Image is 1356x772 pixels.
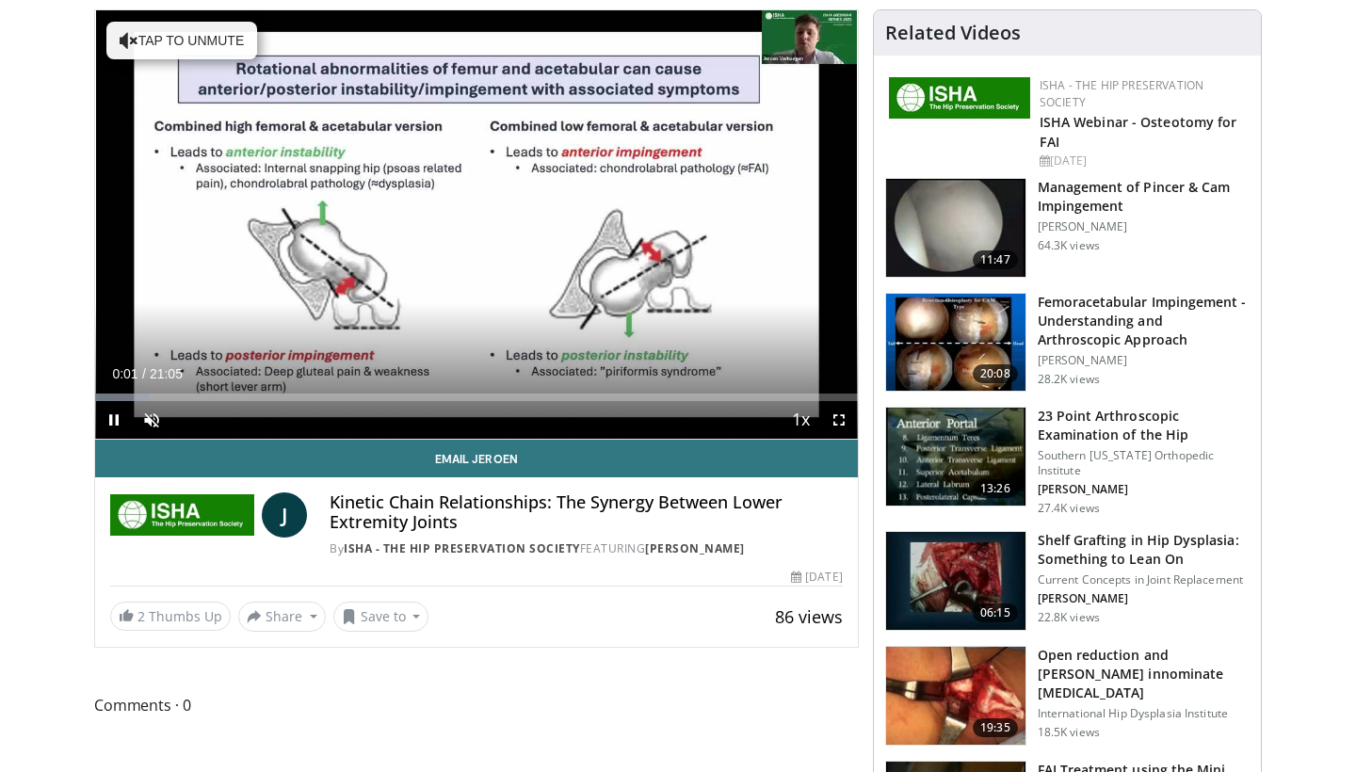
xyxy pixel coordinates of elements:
[973,603,1018,622] span: 06:15
[886,294,1025,392] img: 410288_3.png.150x105_q85_crop-smart_upscale.jpg
[886,532,1025,630] img: 6a56c852-449d-4c3f-843a-e2e05107bc3e.150x105_q85_crop-smart_upscale.jpg
[95,440,858,477] a: Email Jeroen
[110,492,254,538] img: ISHA - The Hip Preservation Society
[973,250,1018,269] span: 11:47
[973,718,1018,737] span: 19:35
[775,605,843,628] span: 86 views
[1038,531,1250,569] h3: Shelf Grafting in Hip Dysplasia: Something to Lean On
[783,401,820,439] button: Playback Rate
[333,602,429,632] button: Save to
[94,693,859,717] span: Comments 0
[1040,113,1237,151] a: ISHA Webinar - Osteotomy for FAI
[1040,77,1204,110] a: ISHA - The Hip Preservation Society
[262,492,307,538] a: J
[973,479,1018,498] span: 13:26
[885,22,1021,44] h4: Related Videos
[886,408,1025,506] img: oa8B-rsjN5HfbTbX4xMDoxOjBrO-I4W8.150x105_q85_crop-smart_upscale.jpg
[137,607,145,625] span: 2
[1038,610,1100,625] p: 22.8K views
[133,401,170,439] button: Unmute
[1038,407,1250,444] h3: 23 Point Arthroscopic Examination of the Hip
[1038,353,1250,368] p: [PERSON_NAME]
[1038,293,1250,349] h3: Femoracetabular Impingement - Understanding and Arthroscopic Approach
[886,179,1025,277] img: 38483_0000_3.png.150x105_q85_crop-smart_upscale.jpg
[973,364,1018,383] span: 20:08
[112,366,137,381] span: 0:01
[1038,501,1100,516] p: 27.4K views
[885,407,1250,516] a: 13:26 23 Point Arthroscopic Examination of the Hip Southern [US_STATE] Orthopedic Institute [PERS...
[1038,238,1100,253] p: 64.3K views
[885,293,1250,393] a: 20:08 Femoracetabular Impingement - Understanding and Arthroscopic Approach [PERSON_NAME] 28.2K v...
[1038,219,1250,234] p: [PERSON_NAME]
[1038,646,1250,702] h3: Open reduction and [PERSON_NAME] innominate [MEDICAL_DATA]
[1038,706,1250,721] p: International Hip Dysplasia Institute
[1038,482,1250,497] p: [PERSON_NAME]
[1038,591,1250,606] p: [PERSON_NAME]
[330,492,842,533] h4: Kinetic Chain Relationships: The Synergy Between Lower Extremity Joints
[886,647,1025,745] img: UFuN5x2kP8YLDu1n4xMDoxOjA4MTsiGN.150x105_q85_crop-smart_upscale.jpg
[889,77,1030,119] img: a9f71565-a949-43e5-a8b1-6790787a27eb.jpg.150x105_q85_autocrop_double_scale_upscale_version-0.2.jpg
[1040,153,1246,169] div: [DATE]
[95,401,133,439] button: Pause
[1038,372,1100,387] p: 28.2K views
[150,366,183,381] span: 21:05
[142,366,146,381] span: /
[95,394,858,401] div: Progress Bar
[95,10,858,440] video-js: Video Player
[110,602,231,631] a: 2 Thumbs Up
[1038,725,1100,740] p: 18.5K views
[885,531,1250,631] a: 06:15 Shelf Grafting in Hip Dysplasia: Something to Lean On Current Concepts in Joint Replacement...
[1038,572,1250,587] p: Current Concepts in Joint Replacement
[330,540,842,557] div: By FEATURING
[344,540,580,556] a: ISHA - The Hip Preservation Society
[238,602,326,632] button: Share
[106,22,257,59] button: Tap to unmute
[645,540,745,556] a: [PERSON_NAME]
[1038,178,1250,216] h3: Management of Pincer & Cam Impingement
[885,646,1250,746] a: 19:35 Open reduction and [PERSON_NAME] innominate [MEDICAL_DATA] International Hip Dysplasia Inst...
[885,178,1250,278] a: 11:47 Management of Pincer & Cam Impingement [PERSON_NAME] 64.3K views
[1038,448,1250,478] p: Southern [US_STATE] Orthopedic Institute
[820,401,858,439] button: Fullscreen
[791,569,842,586] div: [DATE]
